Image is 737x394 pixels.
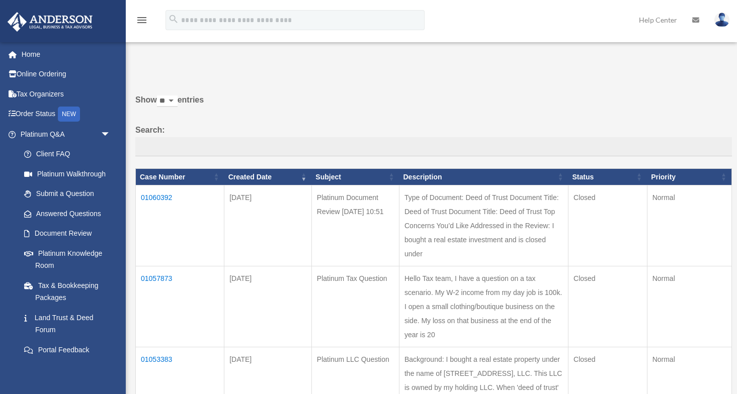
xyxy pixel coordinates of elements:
[168,14,179,25] i: search
[5,12,96,32] img: Anderson Advisors Platinum Portal
[224,266,312,347] td: [DATE]
[14,275,121,308] a: Tax & Bookkeeping Packages
[135,137,732,156] input: Search:
[568,185,647,266] td: Closed
[101,360,121,380] span: arrow_drop_down
[647,168,731,185] th: Priority: activate to sort column ascending
[14,224,121,244] a: Document Review
[7,84,126,104] a: Tax Organizers
[7,360,126,380] a: Digital Productsarrow_drop_down
[224,185,312,266] td: [DATE]
[568,168,647,185] th: Status: activate to sort column ascending
[311,185,399,266] td: Platinum Document Review [DATE] 10:51
[647,266,731,347] td: Normal
[135,93,732,117] label: Show entries
[136,18,148,26] a: menu
[14,340,121,360] a: Portal Feedback
[647,185,731,266] td: Normal
[568,266,647,347] td: Closed
[135,123,732,156] label: Search:
[14,308,121,340] a: Land Trust & Deed Forum
[7,44,126,64] a: Home
[136,168,224,185] th: Case Number: activate to sort column ascending
[14,243,121,275] a: Platinum Knowledge Room
[136,185,224,266] td: 01060392
[101,124,121,145] span: arrow_drop_down
[7,64,126,84] a: Online Ordering
[14,204,116,224] a: Answered Questions
[58,107,80,122] div: NEW
[224,168,312,185] th: Created Date: activate to sort column ascending
[311,168,399,185] th: Subject: activate to sort column ascending
[136,266,224,347] td: 01057873
[136,14,148,26] i: menu
[7,104,126,125] a: Order StatusNEW
[157,95,178,107] select: Showentries
[399,185,568,266] td: Type of Document: Deed of Trust Document Title: Deed of Trust Document Title: Deed of Trust Top C...
[7,124,121,144] a: Platinum Q&Aarrow_drop_down
[14,164,121,184] a: Platinum Walkthrough
[399,168,568,185] th: Description: activate to sort column ascending
[14,144,121,164] a: Client FAQ
[714,13,729,27] img: User Pic
[311,266,399,347] td: Platinum Tax Question
[399,266,568,347] td: Hello Tax team, I have a question on a tax scenario. My W-2 income from my day job is 100k. I ope...
[14,184,121,204] a: Submit a Question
